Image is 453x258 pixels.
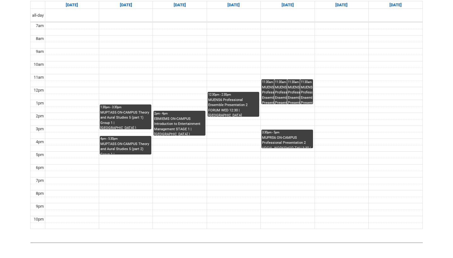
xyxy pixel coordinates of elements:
div: 12:30pm - 2:30pm [208,93,259,97]
div: MUENS6 Professional Ensemble Presentation 2 REHEARSAL [DATE] 11:30am | Studio A ([GEOGRAPHIC_DATA... [288,85,312,104]
div: 7am [35,23,45,29]
a: Go to September 17, 2025 [226,1,241,9]
div: 4pm - 5:30pm [100,137,151,141]
div: 11:30am - 1:30pm [262,80,287,84]
div: 2pm - 4pm [154,111,204,116]
div: 9am [35,48,45,55]
div: 1:30pm - 3:30pm [100,105,151,109]
div: 7pm [35,177,45,184]
div: MUPRS6 ON-CAMPUS Professional Presentation 2 VOCAL WORKSHOP THU 3:30 | Studio A ([GEOGRAPHIC_DATA... [262,135,312,148]
div: 8am [35,36,45,42]
div: 11:30am - 1:30pm [275,80,299,84]
div: MUENS6 Professional Ensemble Presentation 2 REHEARSAL [DATE] 11:30am | Ensemble Room 7 ([GEOGRAPH... [275,85,299,104]
div: EBMIEMS ON-CAMPUS Introduction to Entertainment Management STAGE 1 | [GEOGRAPHIC_DATA].) (capacit... [154,116,204,136]
div: 11:30am - 1:30pm [288,80,312,84]
img: REDU_GREY_LINE [30,239,423,246]
div: MUENS6 Professional Ensemble Presentation 2 FORUM WED 12:30 | [GEOGRAPHIC_DATA] ([GEOGRAPHIC_DATA... [208,98,259,117]
div: 6pm [35,165,45,171]
a: Go to September 14, 2025 [64,1,79,9]
div: 8pm [35,190,45,197]
div: 12pm [32,87,45,93]
div: 10pm [32,216,45,222]
div: 3:30pm - 5pm [262,130,312,135]
a: Go to September 18, 2025 [280,1,295,9]
div: MUPTAS5 ON-CAMPUS Theory and Aural Studies 5 (part 2) Group 1 | [GEOGRAPHIC_DATA].) (capacity x20... [100,142,151,154]
a: Go to September 20, 2025 [388,1,403,9]
div: 4pm [35,139,45,145]
a: Go to September 16, 2025 [172,1,187,9]
div: MUENS6 Professional Ensemble Presentation 2 REHEARSAL [DATE] 11:30am | Ensemble Room 2 ([GEOGRAPH... [262,85,287,104]
div: 5pm [35,152,45,158]
a: Go to September 15, 2025 [119,1,133,9]
div: 1pm [35,100,45,106]
span: all-day [31,12,45,19]
div: 11am [32,74,45,81]
div: 10am [32,61,45,68]
div: MUPTAS5 ON-CAMPUS Theory and Aural Studies 5 (part 1) Group 1 | [GEOGRAPHIC_DATA].) (capacity x20... [100,110,151,129]
a: Go to September 19, 2025 [334,1,349,9]
div: 2pm [35,113,45,119]
div: 11:30am - 1:30pm [301,80,312,84]
div: 3pm [35,126,45,132]
div: 9pm [35,203,45,210]
div: MUENS6 Professional Ensemble Presentation 2 REHEARSAL [DATE] 11:30am | [GEOGRAPHIC_DATA] ([GEOGRA... [301,85,312,104]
